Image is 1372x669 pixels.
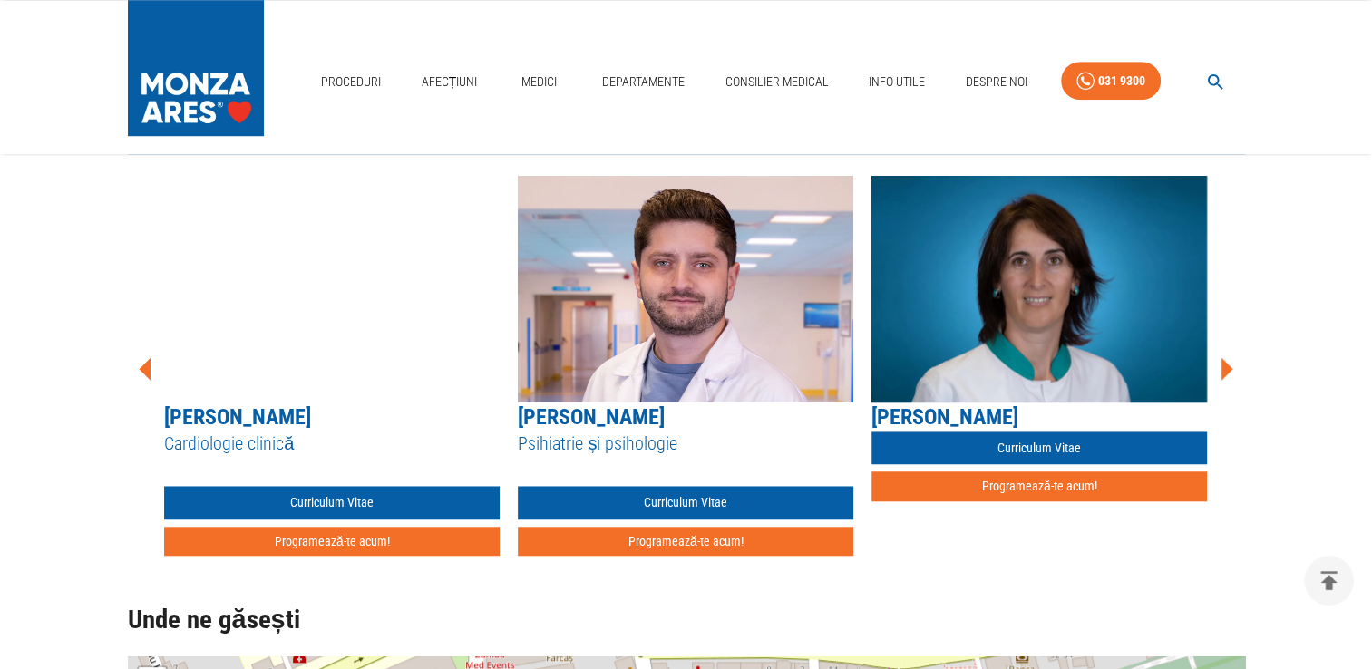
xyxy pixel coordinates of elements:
[595,63,692,101] a: Departamente
[871,404,1018,430] a: [PERSON_NAME]
[164,486,500,519] a: Curriculum Vitae
[518,527,853,557] button: Programează-te acum!
[717,63,835,101] a: Consilier Medical
[1304,556,1354,606] button: delete
[871,176,1207,402] img: Doctor Mihaela Mocan este Medic primar Medicină Internă și Cardiologie la ARES Cardiomed
[1098,70,1145,92] div: 031 9300
[314,63,388,101] a: Proceduri
[518,176,853,402] img: Dr. Sergiu Mihu
[164,404,311,430] a: [PERSON_NAME]
[871,431,1207,465] a: Curriculum Vitae
[861,63,932,101] a: Info Utile
[164,527,500,557] button: Programează-te acum!
[518,404,665,430] a: [PERSON_NAME]
[871,471,1207,501] button: Programează-te acum!
[958,63,1035,101] a: Despre Noi
[164,431,500,456] h5: Cardiologie clinică
[511,63,569,101] a: Medici
[414,63,485,101] a: Afecțiuni
[518,431,853,456] h5: Psihiatrie și psihologie
[1061,62,1161,101] a: 031 9300
[518,486,853,519] a: Curriculum Vitae
[128,606,1245,635] h2: Unde ne găsești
